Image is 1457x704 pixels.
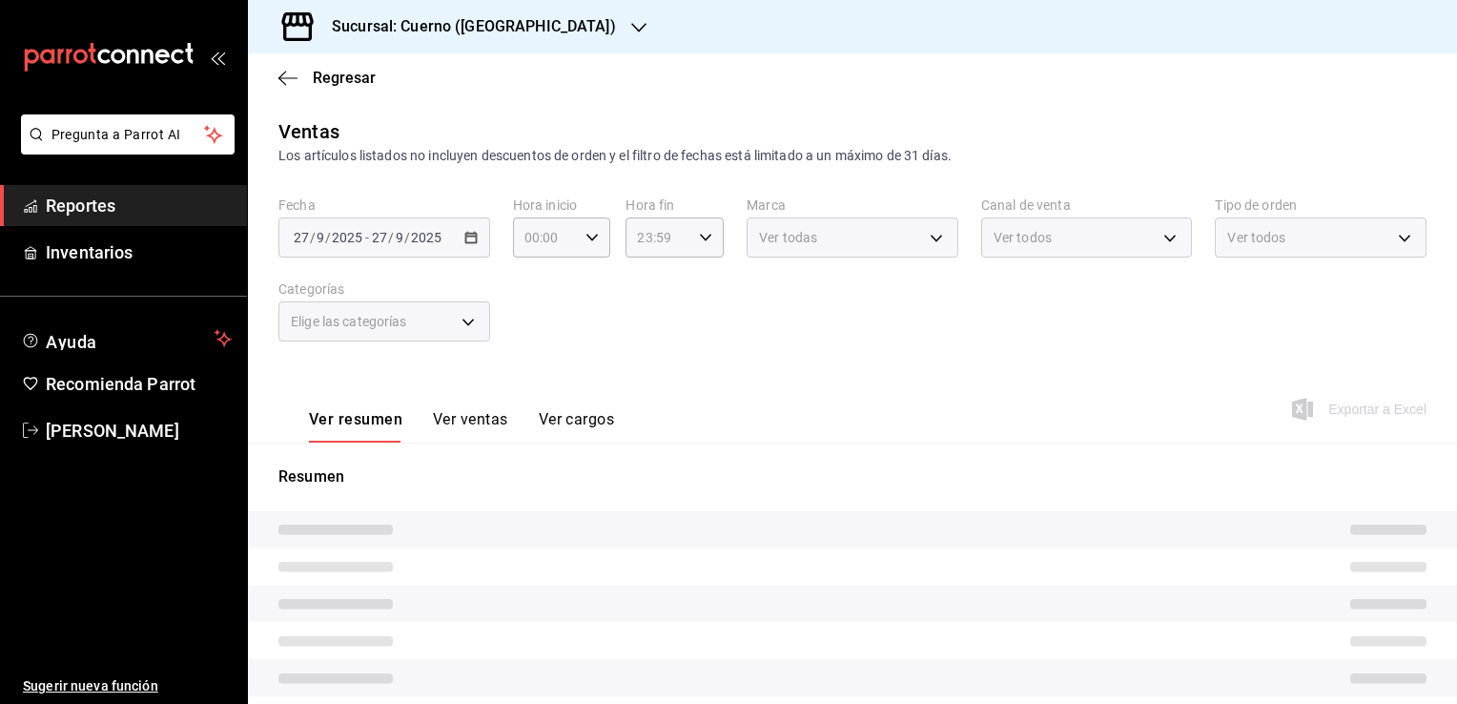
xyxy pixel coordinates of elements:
label: Hora inicio [513,198,611,212]
p: Resumen [278,466,1426,488]
label: Categorías [278,282,490,296]
span: Recomienda Parrot [46,371,232,397]
button: open_drawer_menu [210,50,225,65]
div: Los artículos listados no incluyen descuentos de orden y el filtro de fechas está limitado a un m... [278,146,1426,166]
h3: Sucursal: Cuerno ([GEOGRAPHIC_DATA]) [317,15,616,38]
input: -- [293,230,310,245]
span: Ver todos [994,228,1052,247]
input: -- [395,230,404,245]
span: Inventarios [46,239,232,265]
label: Tipo de orden [1215,198,1426,212]
button: Regresar [278,69,376,87]
span: [PERSON_NAME] [46,418,232,444]
label: Canal de venta [981,198,1193,212]
span: Sugerir nueva función [23,676,232,696]
span: / [404,230,410,245]
span: / [325,230,331,245]
span: Ver todos [1227,228,1285,247]
span: / [388,230,394,245]
span: - [365,230,369,245]
label: Fecha [278,198,490,212]
a: Pregunta a Parrot AI [13,138,235,158]
label: Marca [747,198,958,212]
span: / [310,230,316,245]
div: Ventas [278,117,339,146]
span: Ver todas [759,228,817,247]
input: -- [371,230,388,245]
input: ---- [410,230,442,245]
input: ---- [331,230,363,245]
span: Elige las categorías [291,312,407,331]
label: Hora fin [626,198,724,212]
button: Ver ventas [433,410,508,443]
div: navigation tabs [309,410,614,443]
span: Regresar [313,69,376,87]
button: Ver resumen [309,410,402,443]
span: Pregunta a Parrot AI [51,125,205,145]
button: Pregunta a Parrot AI [21,114,235,155]
span: Ayuda [46,327,207,350]
input: -- [316,230,325,245]
button: Ver cargos [539,410,615,443]
span: Reportes [46,193,232,218]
